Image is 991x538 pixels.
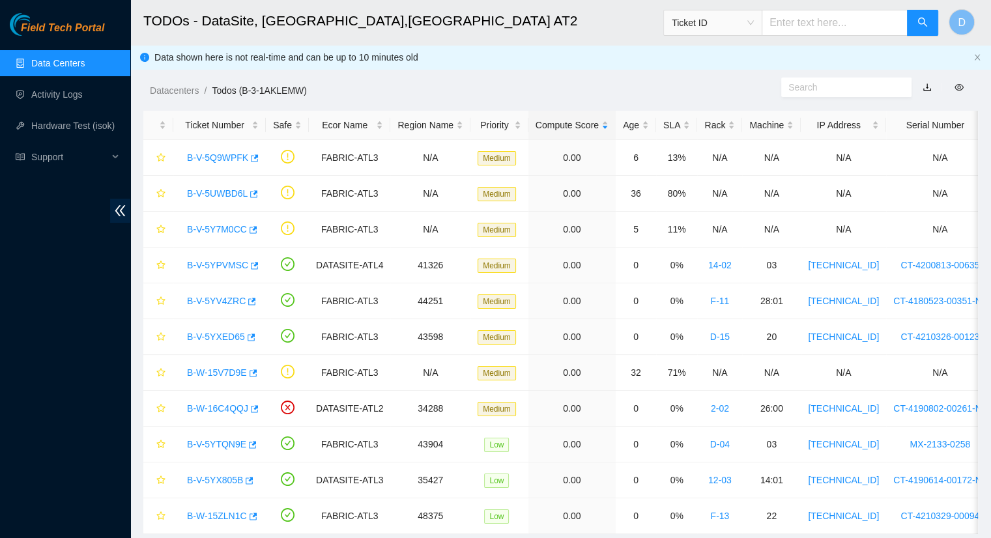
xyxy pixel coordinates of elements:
a: B-V-5YV4ZRC [187,296,246,306]
span: Ticket ID [672,13,754,33]
a: B-V-5YXED65 [187,332,245,342]
span: check-circle [281,257,294,271]
span: close [973,53,981,61]
span: Low [484,474,509,488]
span: star [156,511,165,522]
a: B-W-15V7D9E [187,367,247,378]
a: 14-02 [708,260,732,270]
td: 28:01 [742,283,801,319]
td: FABRIC-ATL3 [309,427,390,462]
td: N/A [697,212,742,248]
span: star [156,261,165,271]
td: FABRIC-ATL3 [309,283,390,319]
a: CT-4190614-00172-N1 [893,475,986,485]
a: B-V-5Q9WPFK [187,152,248,163]
a: CT-4200813-00635 [900,260,979,270]
input: Search [788,80,894,94]
td: FABRIC-ATL3 [309,355,390,391]
a: CT-4180523-00351-N1 [893,296,986,306]
button: star [151,362,166,383]
td: 20 [742,319,801,355]
a: B-V-5YX805B [187,475,243,485]
span: check-circle [281,329,294,343]
span: Support [31,144,108,170]
td: 5 [616,212,656,248]
span: star [156,296,165,307]
button: star [151,255,166,276]
button: star [151,434,166,455]
span: double-left [110,199,130,223]
td: FABRIC-ATL3 [309,498,390,534]
td: 03 [742,427,801,462]
span: exclamation-circle [281,365,294,378]
span: check-circle [281,472,294,486]
span: check-circle [281,436,294,450]
a: [TECHNICAL_ID] [808,511,879,521]
td: 0.00 [528,355,616,391]
td: 34288 [390,391,470,427]
a: 2-02 [711,403,729,414]
td: 0.00 [528,427,616,462]
td: 71% [656,355,697,391]
td: 0% [656,248,697,283]
button: close [973,53,981,62]
button: star [151,290,166,311]
button: download [913,77,941,98]
span: Field Tech Portal [21,22,104,35]
span: read [16,152,25,162]
a: B-W-15ZLN1C [187,511,247,521]
td: N/A [801,140,886,176]
a: [TECHNICAL_ID] [808,260,879,270]
td: 32 [616,355,656,391]
button: star [151,147,166,168]
span: exclamation-circle [281,186,294,199]
a: B-V-5YPVMSC [187,260,248,270]
td: 0.00 [528,212,616,248]
td: N/A [742,140,801,176]
td: N/A [390,355,470,391]
span: check-circle [281,508,294,522]
span: star [156,475,165,486]
a: CT-4210326-00123 [900,332,979,342]
span: star [156,153,165,163]
td: 0.00 [528,391,616,427]
button: D [949,9,975,35]
td: 0% [656,498,697,534]
td: FABRIC-ATL3 [309,212,390,248]
td: 0% [656,391,697,427]
span: Low [484,509,509,524]
button: search [907,10,938,36]
a: B-V-5YTQN9E [187,439,246,449]
td: N/A [390,140,470,176]
span: star [156,404,165,414]
td: N/A [742,176,801,212]
td: FABRIC-ATL3 [309,140,390,176]
td: N/A [742,355,801,391]
a: CT-4210329-00094 [900,511,979,521]
span: Medium [478,187,516,201]
td: DATASITE-ATL2 [309,391,390,427]
a: download [923,82,932,92]
a: Akamai TechnologiesField Tech Portal [10,23,104,40]
a: Todos (B-3-1AKLEMW) [212,85,306,96]
td: 22 [742,498,801,534]
td: 0.00 [528,462,616,498]
a: F-13 [710,511,729,521]
td: FABRIC-ATL3 [309,319,390,355]
span: Medium [478,294,516,309]
span: close-circle [281,401,294,414]
button: star [151,398,166,419]
td: DATASITE-ATL4 [309,248,390,283]
td: N/A [697,176,742,212]
td: N/A [697,355,742,391]
td: N/A [801,212,886,248]
td: 03 [742,248,801,283]
button: star [151,219,166,240]
td: 6 [616,140,656,176]
a: [TECHNICAL_ID] [808,403,879,414]
span: Medium [478,151,516,165]
td: 0 [616,427,656,462]
a: B-W-16C4QQJ [187,403,248,414]
td: 0.00 [528,176,616,212]
td: 43904 [390,427,470,462]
